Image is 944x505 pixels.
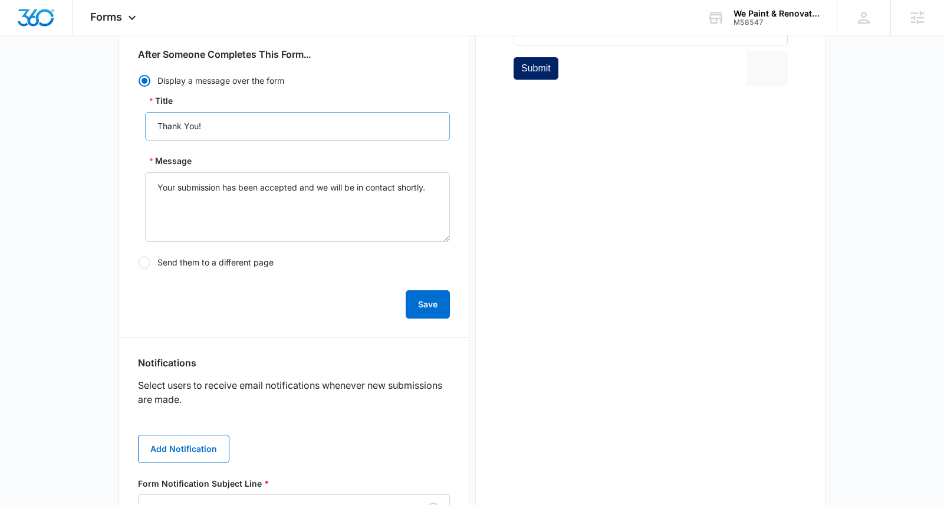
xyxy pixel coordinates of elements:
div: account id [734,18,820,27]
h3: After Someone Completes This Form... [138,48,311,60]
label: Send them to a different page [138,256,450,269]
span: Submit [8,143,37,153]
p: Select users to receive email notifications whenever new submissions are made. [138,378,450,406]
h3: Notifications [138,357,196,369]
button: Add Notification [138,435,229,463]
label: Form Notification Subject Line [138,477,450,490]
textarea: Message [145,172,450,242]
div: account name [734,9,820,18]
button: Save [406,290,450,319]
span: Forms [90,11,122,23]
label: Title [150,94,173,107]
label: Message [150,155,192,168]
input: Title [145,112,450,140]
iframe: reCAPTCHA [233,130,384,166]
label: Display a message over the form [138,74,450,87]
